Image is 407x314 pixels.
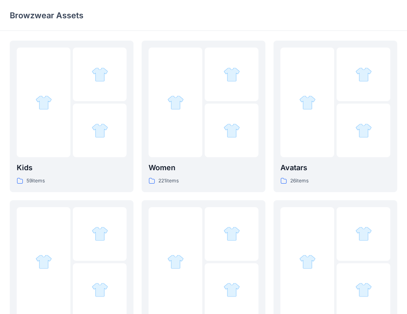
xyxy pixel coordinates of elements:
p: 59 items [26,177,45,185]
img: folder 1 [167,253,184,270]
img: folder 3 [92,122,108,139]
img: folder 2 [355,66,372,83]
img: folder 2 [355,225,372,242]
img: folder 1 [299,253,316,270]
img: folder 2 [223,225,240,242]
img: folder 2 [92,225,108,242]
a: folder 1folder 2folder 3Avatars26items [274,41,397,192]
img: folder 3 [92,282,108,298]
a: folder 1folder 2folder 3Kids59items [10,41,133,192]
p: Avatars [280,162,390,173]
p: Browzwear Assets [10,10,83,21]
p: 221 items [158,177,179,185]
img: folder 2 [92,66,108,83]
img: folder 1 [35,94,52,111]
p: 26 items [290,177,309,185]
a: folder 1folder 2folder 3Women221items [142,41,265,192]
img: folder 2 [223,66,240,83]
img: folder 3 [223,282,240,298]
img: folder 3 [223,122,240,139]
p: Women [149,162,258,173]
img: folder 1 [167,94,184,111]
img: folder 1 [35,253,52,270]
img: folder 3 [355,122,372,139]
img: folder 1 [299,94,316,111]
img: folder 3 [355,282,372,298]
p: Kids [17,162,127,173]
